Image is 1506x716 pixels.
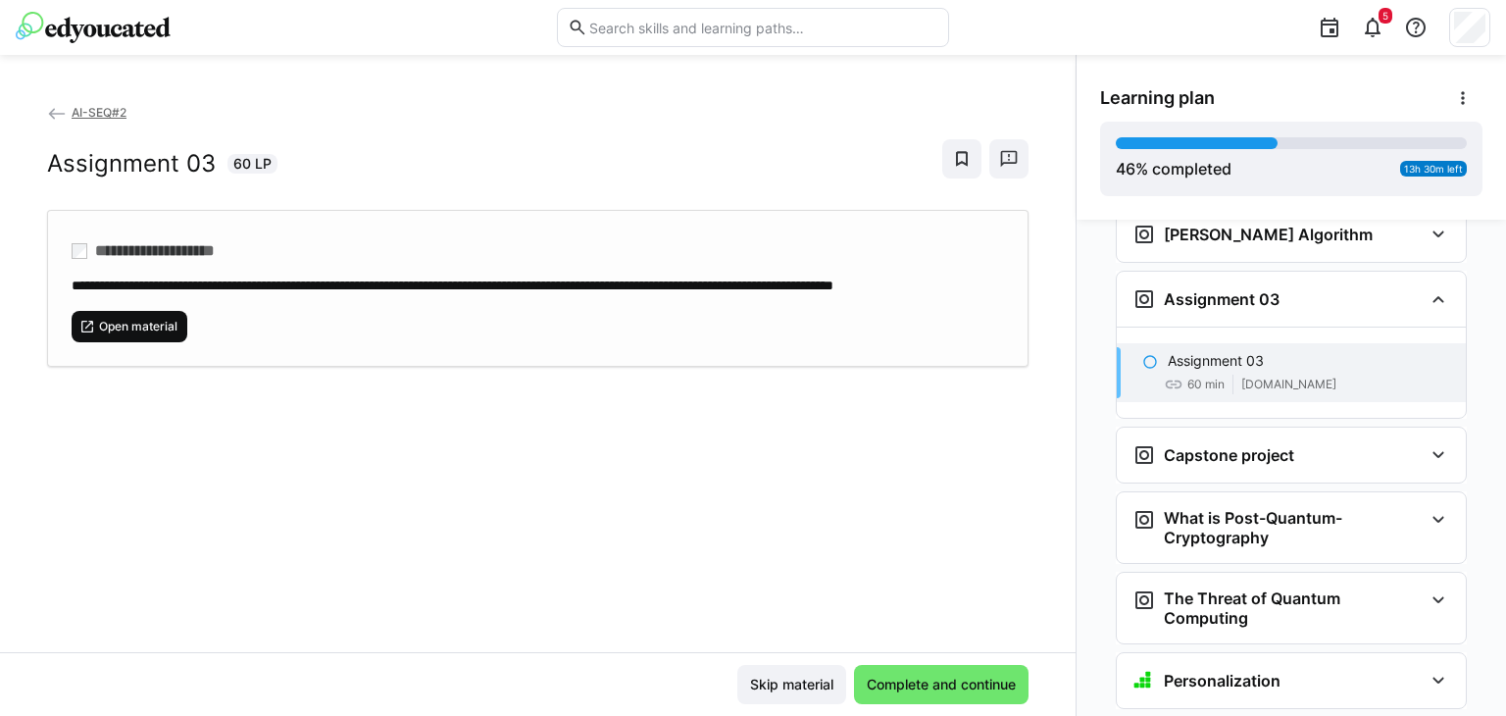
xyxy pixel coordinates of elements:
[72,105,126,120] span: AI-SEQ#2
[1164,445,1294,465] h3: Capstone project
[1404,163,1463,175] span: 13h 30m left
[1168,351,1264,371] p: Assignment 03
[1164,225,1373,244] h3: [PERSON_NAME] Algorithm
[1164,289,1280,309] h3: Assignment 03
[1164,508,1423,547] h3: What is Post-Quantum-Cryptography
[1164,588,1423,628] h3: The Threat of Quantum Computing
[747,675,836,694] span: Skip material
[1164,671,1280,690] h3: Personalization
[97,319,179,334] span: Open material
[1241,377,1336,392] span: [DOMAIN_NAME]
[587,19,938,36] input: Search skills and learning paths…
[233,154,272,174] span: 60 LP
[47,149,216,179] h2: Assignment 03
[1187,377,1225,392] span: 60 min
[854,665,1029,704] button: Complete and continue
[1116,159,1135,179] span: 46
[1382,10,1388,22] span: 5
[1100,87,1215,109] span: Learning plan
[864,675,1019,694] span: Complete and continue
[737,665,846,704] button: Skip material
[1116,157,1231,180] div: % completed
[47,105,126,120] a: AI-SEQ#2
[72,311,187,342] button: Open material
